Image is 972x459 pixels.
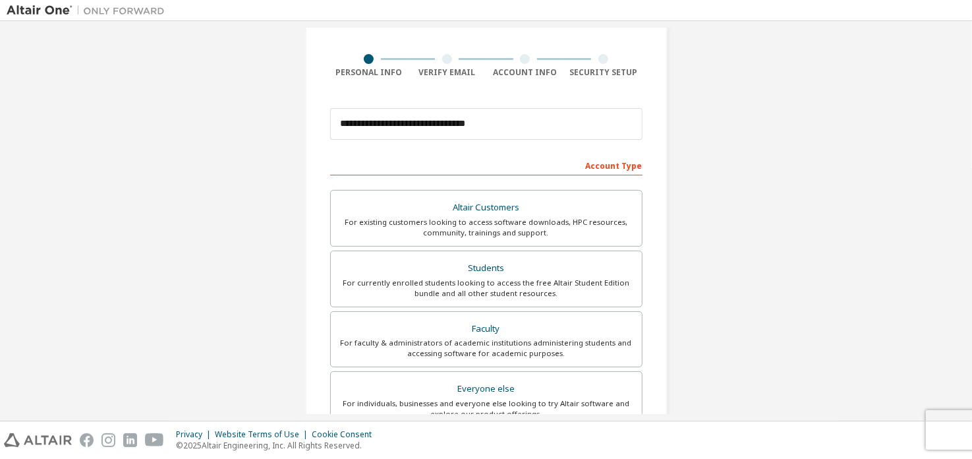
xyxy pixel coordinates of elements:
[176,440,380,451] p: © 2025 Altair Engineering, Inc. All Rights Reserved.
[339,338,634,359] div: For faculty & administrators of academic institutions administering students and accessing softwa...
[486,67,565,78] div: Account Info
[4,433,72,447] img: altair_logo.svg
[339,320,634,338] div: Faculty
[339,278,634,299] div: For currently enrolled students looking to access the free Altair Student Edition bundle and all ...
[339,217,634,238] div: For existing customers looking to access software downloads, HPC resources, community, trainings ...
[176,429,215,440] div: Privacy
[80,433,94,447] img: facebook.svg
[215,429,312,440] div: Website Terms of Use
[330,154,643,175] div: Account Type
[339,199,634,217] div: Altair Customers
[145,433,164,447] img: youtube.svg
[408,67,486,78] div: Verify Email
[564,67,643,78] div: Security Setup
[312,429,380,440] div: Cookie Consent
[101,433,115,447] img: instagram.svg
[339,380,634,398] div: Everyone else
[339,398,634,419] div: For individuals, businesses and everyone else looking to try Altair software and explore our prod...
[7,4,171,17] img: Altair One
[339,259,634,278] div: Students
[123,433,137,447] img: linkedin.svg
[330,67,409,78] div: Personal Info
